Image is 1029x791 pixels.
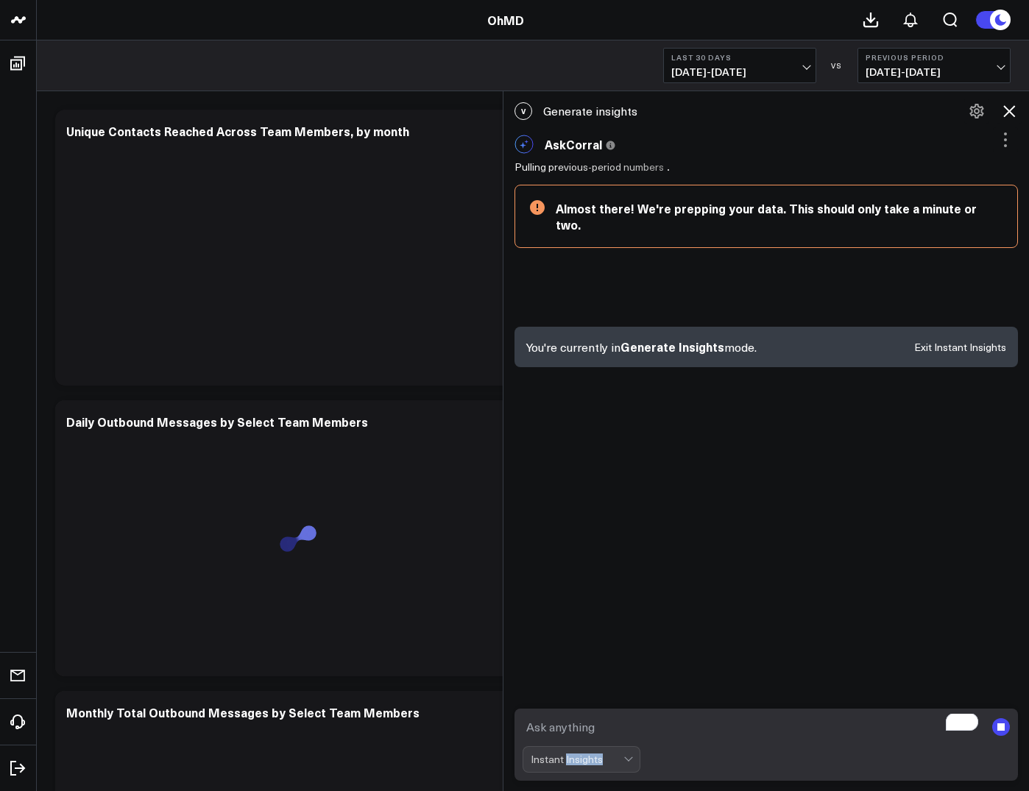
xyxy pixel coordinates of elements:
[514,161,679,173] div: Pulling previous-period numbers
[66,123,409,139] div: Unique Contacts Reached Across Team Members, by month
[503,95,1029,127] div: Generate insights
[866,66,1003,78] span: [DATE] - [DATE]
[545,136,602,152] span: AskCorral
[523,714,985,740] textarea: To enrich screen reader interactions, please activate Accessibility in Grammarly extension settings
[914,342,1006,352] button: Exit Instant Insights
[514,102,532,120] span: V
[66,414,368,430] div: Daily Outbound Messages by Select Team Members
[824,61,850,70] div: VS
[857,48,1011,83] button: Previous Period[DATE]-[DATE]
[866,53,1003,62] b: Previous Period
[663,48,816,83] button: Last 30 Days[DATE]-[DATE]
[487,12,524,28] a: OhMD
[66,704,420,720] div: Monthly Total Outbound Messages by Select Team Members
[556,200,1003,233] div: Almost there! We're prepping your data. This should only take a minute or two.
[671,66,808,78] span: [DATE] - [DATE]
[620,338,724,355] span: Generate Insights
[526,338,757,355] p: You're currently in mode.
[671,53,808,62] b: Last 30 Days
